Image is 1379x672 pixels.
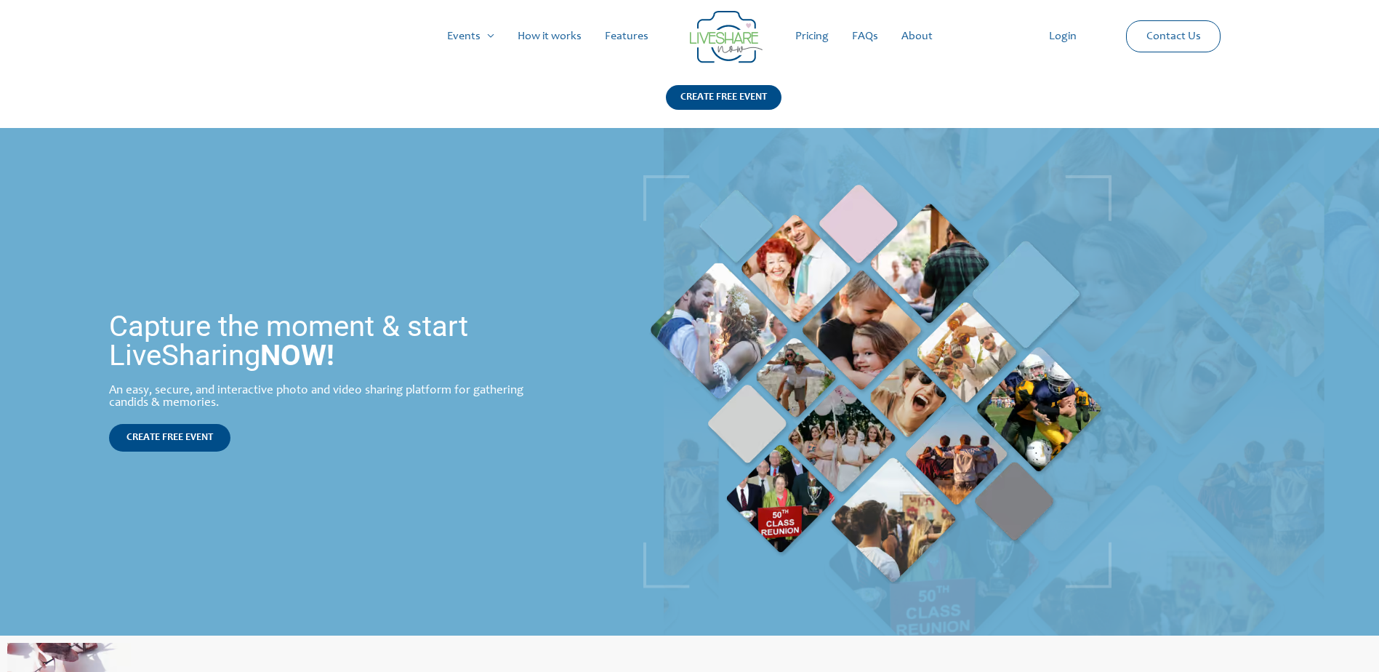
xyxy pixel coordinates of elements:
a: CREATE FREE EVENT [109,424,230,452]
span: CREATE FREE EVENT [126,433,213,443]
a: Events [435,13,506,60]
a: Contact Us [1135,21,1213,52]
nav: Site Navigation [25,13,1354,60]
a: How it works [506,13,593,60]
img: Group 14 | Live Photo Slideshow for Events | Create Free Events Album for Any Occasion [690,11,763,63]
a: CREATE FREE EVENT [666,85,781,128]
h1: Capture the moment & start LiveSharing [109,312,550,370]
div: An easy, secure, and interactive photo and video sharing platform for gathering candids & memories. [109,385,550,409]
a: Login [1037,13,1088,60]
a: About [890,13,944,60]
img: home_banner_pic | Live Photo Slideshow for Events | Create Free Events Album for Any Occasion [643,175,1111,588]
a: Features [593,13,660,60]
strong: NOW! [260,338,334,372]
a: FAQs [840,13,890,60]
a: Pricing [784,13,840,60]
div: CREATE FREE EVENT [666,85,781,110]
